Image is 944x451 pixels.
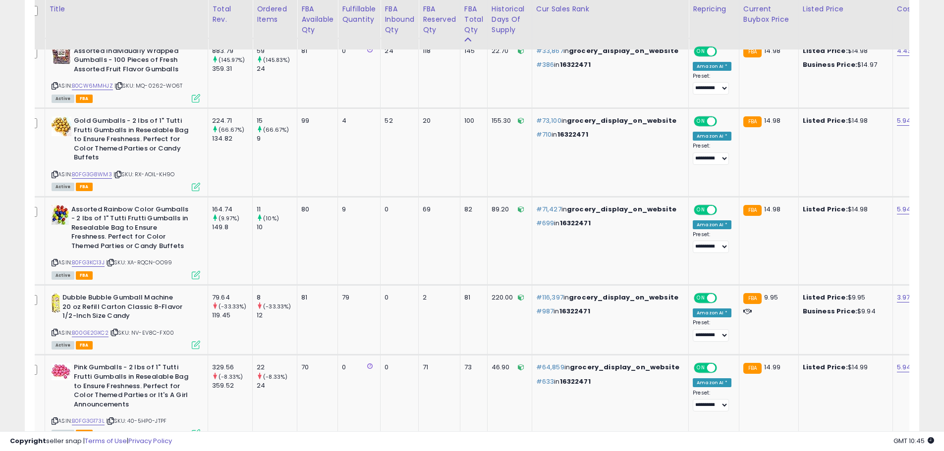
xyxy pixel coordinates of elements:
div: 100 [464,116,480,125]
span: #116,397 [536,293,563,302]
a: B0FG3G173L [72,417,105,425]
span: FBA [76,341,93,350]
div: 359.52 [212,381,252,390]
div: 220.00 [492,293,524,302]
div: Total Rev. [212,4,248,25]
div: 4 [342,116,373,125]
div: 11 [257,205,297,214]
span: OFF [716,294,731,302]
p: in [536,47,681,55]
b: Business Price: [803,306,857,316]
div: 81 [301,293,330,302]
div: 12 [257,311,297,320]
span: All listings currently available for purchase on Amazon [52,271,74,280]
span: grocery_display_on_website [567,116,676,125]
div: ASIN: [52,116,200,190]
div: $14.99 [803,363,885,372]
b: Listed Price: [803,293,848,302]
span: 2025-08-10 10:45 GMT [893,436,934,446]
div: $9.95 [803,293,885,302]
b: Assorted Individually Wrapped Gumballs - 100 Pieces of Fresh Assorted Fruit Flavor Gumballs [74,47,194,77]
div: 71 [423,363,452,372]
img: 41yTdr-gfbL._SL40_.jpg [52,205,69,225]
div: Current Buybox Price [743,4,794,25]
div: Preset: [693,73,731,95]
div: 9 [342,205,373,214]
div: 46.90 [492,363,524,372]
div: 0 [342,363,373,372]
div: FBA Reserved Qty [423,4,456,35]
small: (9.97%) [219,214,239,222]
div: 0 [385,363,411,372]
div: 52 [385,116,411,125]
div: Listed Price [803,4,888,14]
div: Preset: [693,231,731,253]
span: #633 [536,377,555,386]
span: All listings currently available for purchase on Amazon [52,95,74,103]
p: in [536,205,681,214]
div: Cur Sales Rank [536,4,684,14]
a: 4.43 [897,46,912,56]
strong: Copyright [10,436,46,446]
span: All listings currently available for purchase on Amazon [52,341,74,350]
div: 329.56 [212,363,252,372]
div: Amazon AI * [693,62,731,71]
div: Historical Days Of Supply [492,4,528,35]
small: FBA [743,363,762,374]
b: Gold Gumballs - 2 lbs of 1" Tutti Frutti Gumballs in Resealable Bag to Ensure Freshness. Perfect ... [74,116,194,165]
div: ASIN: [52,47,200,101]
img: 41cmTXJHClL._SL40_.jpg [52,116,71,136]
span: | SKU: MQ-0262-WO6T [114,82,182,90]
small: (66.67%) [263,126,289,134]
div: Ordered Items [257,4,293,25]
div: 89.20 [492,205,524,214]
div: Preset: [693,319,731,342]
a: B0CW6MMHJZ [72,82,113,90]
p: in [536,130,681,139]
span: All listings currently available for purchase on Amazon [52,183,74,191]
span: #71,427 [536,204,561,214]
small: (10%) [263,214,279,222]
div: 15 [257,116,297,125]
a: B0FG3G8WM3 [72,170,112,179]
small: FBA [743,293,762,304]
img: 51Ww276nKyL._SL40_.jpg [52,47,71,64]
div: Title [49,4,204,14]
div: 99 [301,116,330,125]
span: OFF [716,117,731,126]
div: 118 [423,47,452,55]
span: 9.95 [764,293,778,302]
div: ASIN: [52,293,200,348]
a: B0FG3KC13J [72,258,105,267]
div: Amazon AI * [693,378,731,387]
span: ON [695,294,707,302]
b: Assorted Rainbow Color Gumballs - 2 lbs of 1" Tutti Frutti Gumballs in Resealable Bag to Ensure F... [71,205,192,253]
div: 119.45 [212,311,252,320]
b: Listed Price: [803,204,848,214]
b: Listed Price: [803,362,848,372]
div: 0 [385,293,411,302]
span: grocery_display_on_website [569,293,678,302]
span: 14.98 [764,116,780,125]
a: 5.94 [897,116,911,126]
b: Listed Price: [803,46,848,55]
p: in [536,377,681,386]
div: $14.98 [803,205,885,214]
small: FBA [743,47,762,57]
span: 16322471 [559,306,590,316]
div: $9.94 [803,307,885,316]
div: 22.70 [492,47,524,55]
div: 224.71 [212,116,252,125]
div: 145 [464,47,480,55]
div: 0 [385,205,411,214]
span: ON [695,47,707,55]
div: Cost [897,4,917,14]
small: FBA [743,205,762,216]
span: #33,867 [536,46,563,55]
p: in [536,60,681,69]
div: 59 [257,47,297,55]
span: | SKU: 40-5HP0-JTPF [106,417,167,425]
div: Amazon AI * [693,308,731,317]
a: B00GE2GXC2 [72,329,109,337]
span: | SKU: RX-AOIL-KH9O [113,170,174,178]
